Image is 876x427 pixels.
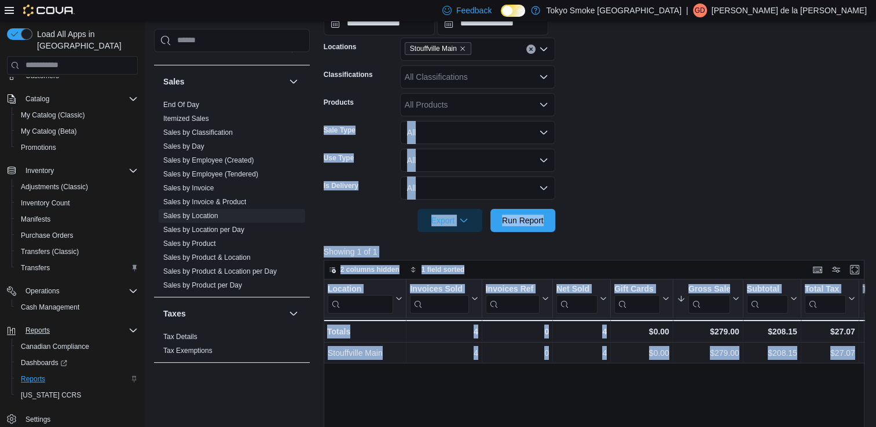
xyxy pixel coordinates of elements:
a: Sales by Invoice [163,184,214,192]
button: Invoices Sold [410,284,478,313]
a: [US_STATE] CCRS [16,388,86,402]
a: Inventory Count [16,196,75,210]
span: Transfers (Classic) [16,245,138,259]
button: Sales [287,75,300,89]
a: Sales by Classification [163,128,233,137]
span: My Catalog (Beta) [16,124,138,138]
button: Reports [2,322,142,338]
a: Reports [16,372,50,386]
div: Subtotal [747,284,788,295]
button: Sales [163,76,284,87]
div: Total Tax [805,284,846,313]
button: Taxes [287,307,300,321]
button: Taxes [163,308,284,319]
button: Enter fullscreen [848,263,862,277]
span: My Catalog (Classic) [21,111,85,120]
div: Location [328,284,393,295]
button: Run Report [490,209,555,232]
a: Sales by Invoice & Product [163,198,246,206]
div: Subtotal [747,284,788,313]
div: 4 [410,325,478,338]
span: Reports [25,326,50,335]
input: Dark Mode [501,5,525,17]
span: Reports [21,374,45,384]
a: Manifests [16,212,55,226]
span: Inventory [25,166,54,175]
label: Classifications [324,70,373,79]
button: Gift Cards [614,284,669,313]
span: Stouffville Main [410,43,457,54]
span: My Catalog (Classic) [16,108,138,122]
a: Purchase Orders [16,229,78,242]
button: Purchase Orders [12,227,142,244]
span: Adjustments (Classic) [21,182,88,192]
button: My Catalog (Beta) [12,123,142,139]
span: Feedback [456,5,492,16]
button: Clear input [526,45,536,54]
div: Gift Card Sales [614,284,660,313]
div: $0.00 [614,346,669,360]
span: Gd [695,3,705,17]
span: Sales by Location per Day [163,225,244,234]
button: Keyboard shortcuts [811,263,824,277]
span: Export [424,209,475,232]
span: Sales by Product & Location [163,253,251,262]
button: All [400,176,555,200]
span: Sales by Product [163,239,216,248]
span: Cash Management [16,300,138,314]
button: Cash Management [12,299,142,315]
label: Sale Type [324,126,355,135]
button: Display options [829,263,843,277]
div: $0.00 [614,325,669,338]
span: Purchase Orders [21,231,74,240]
button: Operations [2,283,142,299]
div: Net Sold [556,284,598,295]
span: Dashboards [21,358,67,367]
span: Reports [21,323,138,337]
span: Operations [21,284,138,298]
a: Dashboards [16,356,72,370]
a: Sales by Product & Location [163,253,251,262]
span: Sales by Location [163,211,218,220]
span: Cash Management [21,303,79,312]
span: Tax Details [163,332,197,341]
span: Catalog [25,94,49,104]
div: Total Tax [805,284,846,295]
a: End Of Day [163,101,199,109]
a: Tax Exemptions [163,347,212,355]
span: Sales by Employee (Created) [163,156,254,165]
button: Remove Stouffville Main from selection in this group [459,45,466,52]
span: Inventory [21,164,138,178]
div: Invoices Sold [410,284,468,313]
button: Operations [21,284,64,298]
span: End Of Day [163,100,199,109]
div: $208.15 [747,346,797,360]
span: Catalog [21,92,138,106]
button: Settings [2,410,142,427]
label: Locations [324,42,357,51]
a: Cash Management [16,300,84,314]
span: Sales by Invoice & Product [163,197,246,207]
div: $208.15 [747,325,797,338]
span: Adjustments (Classic) [16,180,138,194]
div: Gross Sales [688,284,730,313]
button: Location [328,284,402,313]
div: Taxes [154,330,310,362]
a: Sales by Product & Location per Day [163,267,277,275]
span: My Catalog (Beta) [21,127,77,136]
label: Use Type [324,153,354,163]
span: Canadian Compliance [16,340,138,354]
a: My Catalog (Classic) [16,108,90,122]
a: Sales by Location per Day [163,226,244,234]
span: Sales by Employee (Tendered) [163,170,258,179]
span: Sales by Day [163,142,204,151]
button: All [400,121,555,144]
span: Stouffville Main [405,42,471,55]
button: Inventory [21,164,58,178]
button: Manifests [12,211,142,227]
div: Invoices Sold [410,284,468,295]
input: Press the down key to open a popover containing a calendar. [437,12,548,35]
div: 4 [410,346,478,360]
span: Manifests [21,215,50,224]
button: Subtotal [747,284,797,313]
